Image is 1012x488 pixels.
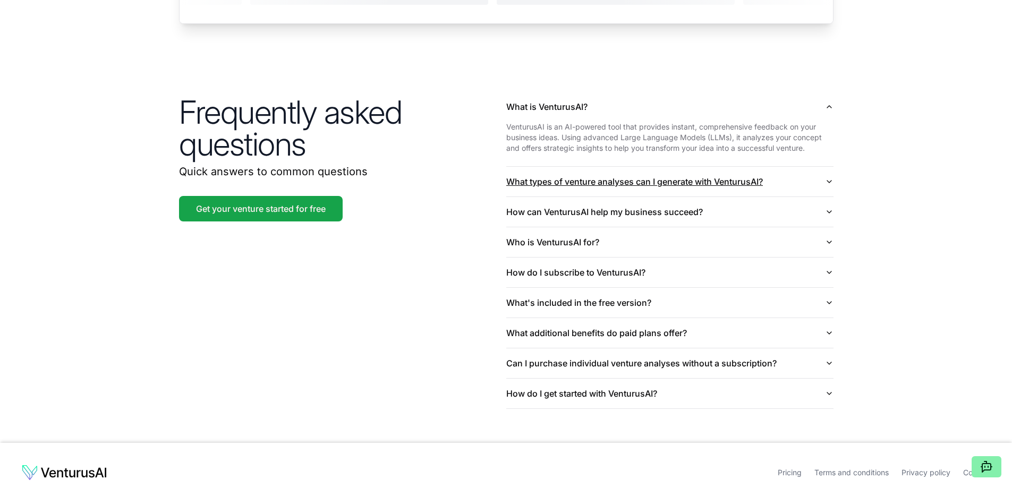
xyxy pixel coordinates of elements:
button: How do I get started with VenturusAI? [506,379,834,408]
button: How do I subscribe to VenturusAI? [506,258,834,287]
div: What is VenturusAI? [506,122,834,166]
button: How can VenturusAI help my business succeed? [506,197,834,227]
img: logo [21,464,107,481]
button: Can I purchase individual venture analyses without a subscription? [506,348,834,378]
h2: Frequently asked questions [179,96,506,160]
p: Quick answers to common questions [179,164,506,179]
button: What's included in the free version? [506,288,834,318]
p: VenturusAI is an AI-powered tool that provides instant, comprehensive feedback on your business i... [506,122,834,153]
a: Privacy policy [902,468,950,477]
a: Pricing [778,468,802,477]
a: Get your venture started for free [179,196,343,221]
a: Contact [963,468,991,477]
button: Who is VenturusAI for? [506,227,834,257]
button: What is VenturusAI? [506,92,834,122]
a: Terms and conditions [814,468,889,477]
button: What additional benefits do paid plans offer? [506,318,834,348]
button: What types of venture analyses can I generate with VenturusAI? [506,167,834,196]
